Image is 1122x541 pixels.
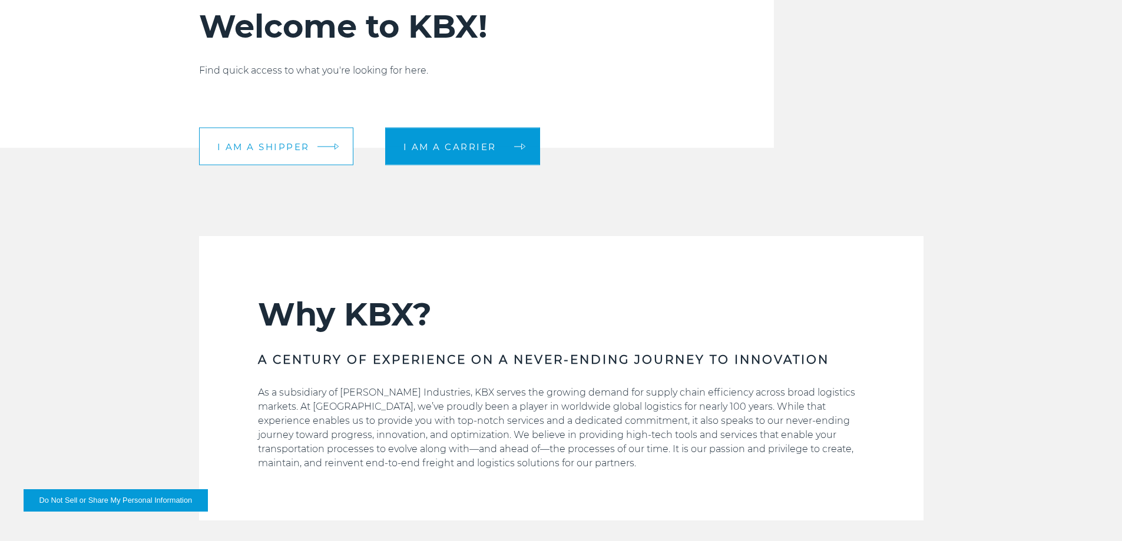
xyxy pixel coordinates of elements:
[199,7,704,46] h2: Welcome to KBX!
[258,351,865,368] h3: A CENTURY OF EXPERIENCE ON A NEVER-ENDING JOURNEY TO INNOVATION
[199,64,704,78] p: Find quick access to what you're looking for here.
[258,386,865,470] p: As a subsidiary of [PERSON_NAME] Industries, KBX serves the growing demand for supply chain effic...
[334,144,339,150] img: arrow
[385,128,540,165] a: I am a carrier arrow arrow
[403,142,497,151] span: I am a carrier
[199,128,353,165] a: I am a shipper arrow arrow
[217,142,310,151] span: I am a shipper
[258,295,865,334] h2: Why KBX?
[24,489,208,512] button: Do Not Sell or Share My Personal Information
